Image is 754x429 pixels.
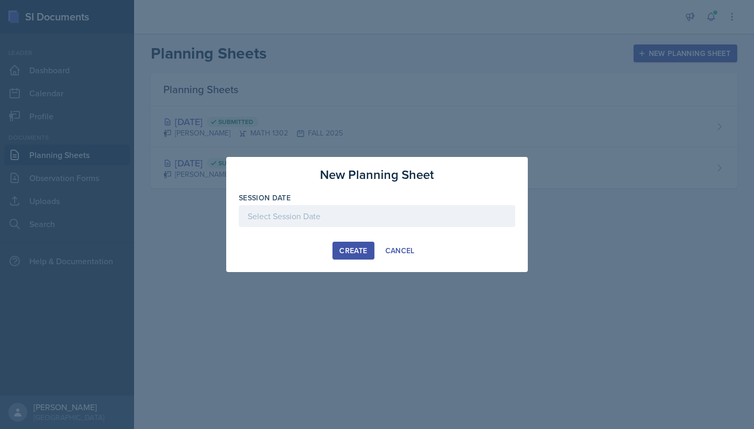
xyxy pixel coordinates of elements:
div: Cancel [385,246,415,255]
button: Create [332,242,374,259]
div: Create [339,246,367,255]
h3: New Planning Sheet [320,165,434,184]
button: Cancel [379,242,422,259]
label: Session Date [239,193,291,203]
